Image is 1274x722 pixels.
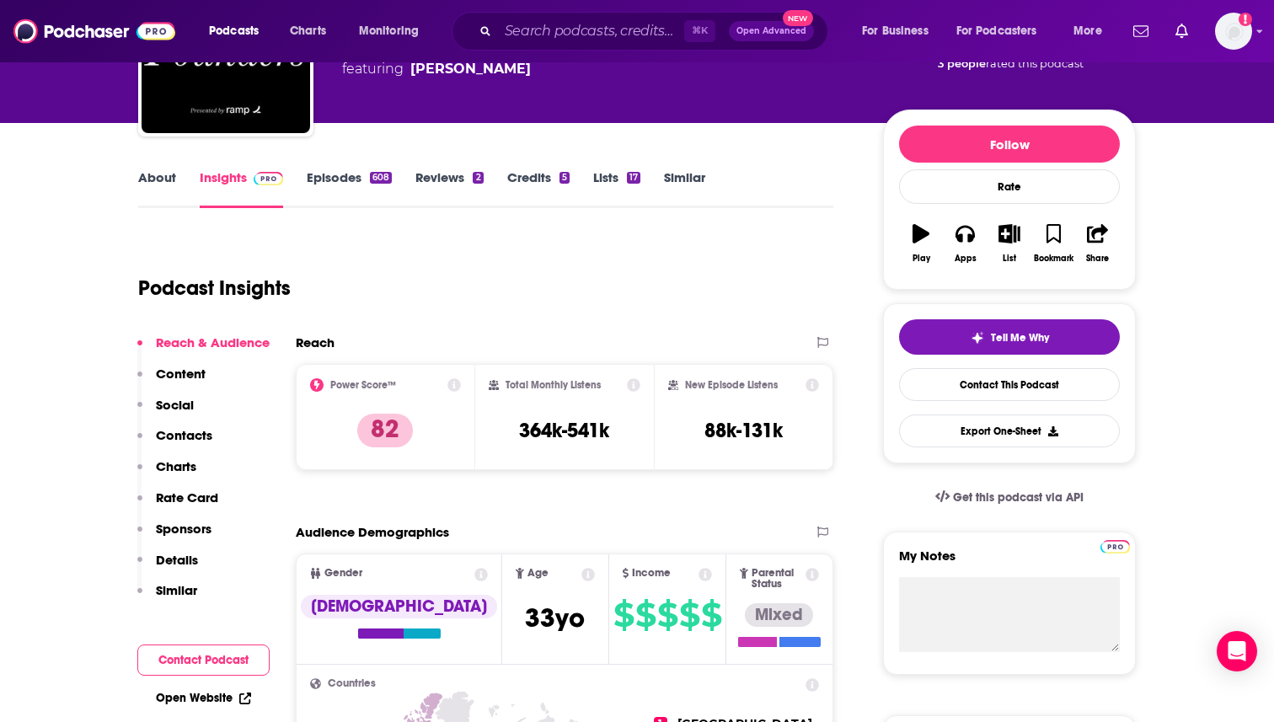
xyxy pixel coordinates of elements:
[1003,254,1016,264] div: List
[613,602,634,628] span: $
[468,12,844,51] div: Search podcasts, credits, & more...
[627,172,640,184] div: 17
[156,691,251,705] a: Open Website
[307,169,392,208] a: Episodes608
[137,366,206,397] button: Content
[1215,13,1252,50] span: Logged in as alignPR
[137,552,198,583] button: Details
[137,397,194,428] button: Social
[1034,254,1073,264] div: Bookmark
[1127,17,1155,45] a: Show notifications dropdown
[956,19,1037,43] span: For Podcasters
[347,18,441,45] button: open menu
[296,524,449,540] h2: Audience Demographics
[156,397,194,413] p: Social
[986,57,1084,70] span: rated this podcast
[330,379,396,391] h2: Power Score™
[899,414,1120,447] button: Export One-Sheet
[736,27,806,35] span: Open Advanced
[899,368,1120,401] a: Contact This Podcast
[664,169,705,208] a: Similar
[704,418,783,443] h3: 88k-131k
[197,18,281,45] button: open menu
[156,427,212,443] p: Contacts
[156,521,211,537] p: Sponsors
[1215,13,1252,50] button: Show profile menu
[1239,13,1252,26] svg: Add a profile image
[593,169,640,208] a: Lists17
[290,19,326,43] span: Charts
[899,213,943,274] button: Play
[1215,13,1252,50] img: User Profile
[685,379,778,391] h2: New Episode Listens
[200,169,283,208] a: InsightsPodchaser Pro
[138,275,291,301] h1: Podcast Insights
[953,490,1084,505] span: Get this podcast via API
[137,489,218,521] button: Rate Card
[559,172,570,184] div: 5
[254,172,283,185] img: Podchaser Pro
[1031,213,1075,274] button: Bookmark
[156,489,218,505] p: Rate Card
[324,568,362,579] span: Gender
[13,15,175,47] img: Podchaser - Follow, Share and Rate Podcasts
[1062,18,1123,45] button: open menu
[1076,213,1120,274] button: Share
[156,334,270,350] p: Reach & Audience
[1100,540,1130,554] img: Podchaser Pro
[899,126,1120,163] button: Follow
[783,10,813,26] span: New
[209,19,259,43] span: Podcasts
[1086,254,1109,264] div: Share
[410,59,531,79] a: David Senra
[137,644,270,676] button: Contact Podcast
[635,602,656,628] span: $
[745,603,813,627] div: Mixed
[498,18,684,45] input: Search podcasts, credits, & more...
[357,414,413,447] p: 82
[137,427,212,458] button: Contacts
[156,458,196,474] p: Charts
[1217,631,1257,671] div: Open Intercom Messenger
[899,548,1120,577] label: My Notes
[137,521,211,552] button: Sponsors
[473,172,483,184] div: 2
[507,169,570,208] a: Credits5
[632,568,671,579] span: Income
[137,458,196,489] button: Charts
[971,331,984,345] img: tell me why sparkle
[955,254,977,264] div: Apps
[156,366,206,382] p: Content
[137,334,270,366] button: Reach & Audience
[156,552,198,568] p: Details
[301,595,497,618] div: [DEMOGRAPHIC_DATA]
[850,18,950,45] button: open menu
[684,20,715,42] span: ⌘ K
[328,678,376,689] span: Countries
[370,172,392,184] div: 608
[519,418,609,443] h3: 364k-541k
[701,602,721,628] span: $
[679,602,699,628] span: $
[506,379,601,391] h2: Total Monthly Listens
[899,169,1120,204] div: Rate
[991,331,1049,345] span: Tell Me Why
[342,59,644,79] span: featuring
[296,334,335,350] h2: Reach
[527,568,549,579] span: Age
[862,19,929,43] span: For Business
[137,582,197,613] button: Similar
[913,254,930,264] div: Play
[138,169,176,208] a: About
[657,602,677,628] span: $
[922,477,1097,518] a: Get this podcast via API
[415,169,483,208] a: Reviews2
[525,602,585,634] span: 33 yo
[1073,19,1102,43] span: More
[359,19,419,43] span: Monitoring
[752,568,803,590] span: Parental Status
[899,319,1120,355] button: tell me why sparkleTell Me Why
[988,213,1031,274] button: List
[156,582,197,598] p: Similar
